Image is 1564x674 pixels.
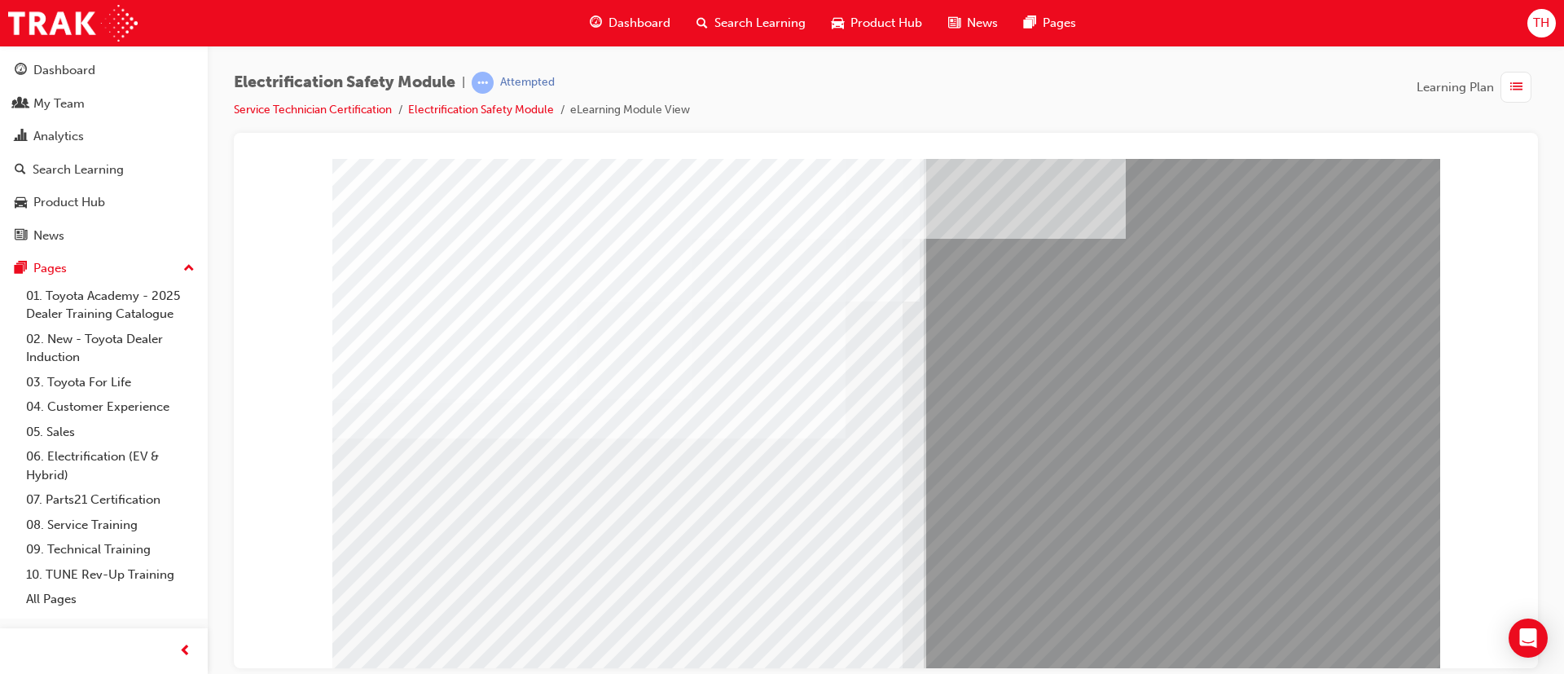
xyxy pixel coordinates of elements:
[7,52,201,253] button: DashboardMy TeamAnalyticsSearch LearningProduct HubNews
[1024,13,1036,33] span: pages-icon
[20,587,201,612] a: All Pages
[183,258,195,280] span: up-icon
[472,72,494,94] span: learningRecordVerb_ATTEMPT-icon
[462,73,465,92] span: |
[8,5,138,42] img: Trak
[33,127,84,146] div: Analytics
[15,229,27,244] span: news-icon
[1533,14,1549,33] span: TH
[7,187,201,218] a: Product Hub
[850,14,922,33] span: Product Hub
[696,13,708,33] span: search-icon
[15,262,27,276] span: pages-icon
[1043,14,1076,33] span: Pages
[234,73,455,92] span: Electrification Safety Module
[500,75,555,90] div: Attempted
[967,14,998,33] span: News
[7,121,201,152] a: Analytics
[7,89,201,119] a: My Team
[7,155,201,185] a: Search Learning
[20,562,201,588] a: 10. TUNE Rev-Up Training
[1417,72,1538,103] button: Learning Plan
[948,13,960,33] span: news-icon
[570,101,690,120] li: eLearning Module View
[15,163,26,178] span: search-icon
[15,64,27,78] span: guage-icon
[590,13,602,33] span: guage-icon
[20,394,201,420] a: 04. Customer Experience
[577,7,683,40] a: guage-iconDashboard
[33,61,95,80] div: Dashboard
[1417,78,1494,97] span: Learning Plan
[7,253,201,284] button: Pages
[714,14,806,33] span: Search Learning
[234,103,392,117] a: Service Technician Certification
[683,7,819,40] a: search-iconSearch Learning
[20,327,201,370] a: 02. New - Toyota Dealer Induction
[20,513,201,538] a: 08. Service Training
[1011,7,1089,40] a: pages-iconPages
[33,95,85,113] div: My Team
[20,420,201,445] a: 05. Sales
[20,284,201,327] a: 01. Toyota Academy - 2025 Dealer Training Catalogue
[20,537,201,562] a: 09. Technical Training
[608,14,670,33] span: Dashboard
[15,196,27,210] span: car-icon
[819,7,935,40] a: car-iconProduct Hub
[408,103,554,117] a: Electrification Safety Module
[7,221,201,251] a: News
[20,487,201,513] a: 07. Parts21 Certification
[15,130,27,144] span: chart-icon
[33,161,124,179] div: Search Learning
[20,370,201,395] a: 03. Toyota For Life
[20,444,201,487] a: 06. Electrification (EV & Hybrid)
[832,13,844,33] span: car-icon
[1527,9,1556,37] button: TH
[15,97,27,112] span: people-icon
[179,641,191,662] span: prev-icon
[33,227,64,245] div: News
[33,193,105,212] div: Product Hub
[7,55,201,86] a: Dashboard
[1510,77,1522,98] span: list-icon
[1509,619,1548,658] div: Open Intercom Messenger
[935,7,1011,40] a: news-iconNews
[33,259,67,278] div: Pages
